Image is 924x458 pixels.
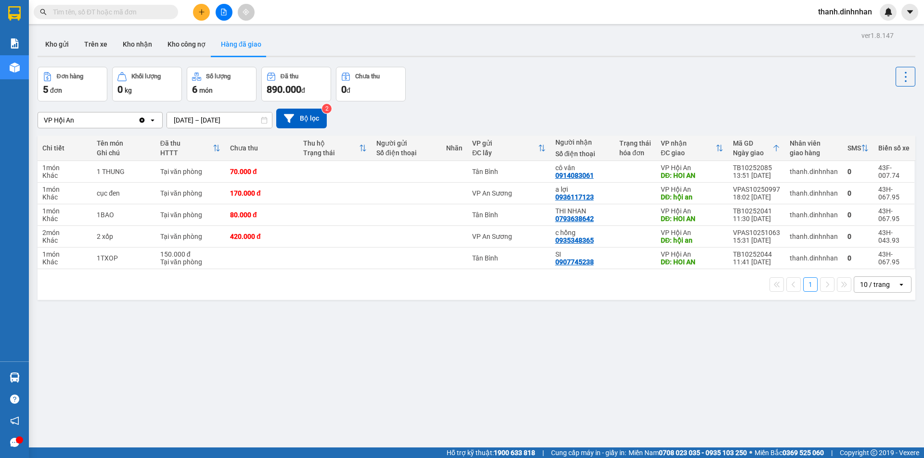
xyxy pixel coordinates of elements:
[97,233,151,240] div: 2 xốp
[38,67,107,101] button: Đơn hàng5đơn
[803,277,818,292] button: 1
[847,144,861,152] div: SMS
[355,73,380,80] div: Chưa thu
[901,4,918,21] button: caret-down
[790,168,838,175] div: thanh.dinhnhan
[847,168,869,175] div: 0
[555,236,594,244] div: 0935348365
[629,447,747,458] span: Miền Nam
[790,139,838,147] div: Nhân viên
[281,73,298,80] div: Đã thu
[733,172,780,179] div: 13:51 [DATE]
[167,112,272,128] input: Select a date range.
[138,116,146,124] svg: Clear value
[619,139,651,147] div: Trạng thái
[198,9,205,15] span: plus
[555,258,594,266] div: 0907745238
[43,84,48,95] span: 5
[661,172,723,179] div: DĐ: HOI AN
[301,87,305,94] span: đ
[160,233,220,240] div: Tại văn phòng
[376,149,436,157] div: Số điện thoại
[847,211,869,219] div: 0
[57,73,83,80] div: Đơn hàng
[97,149,151,157] div: Ghi chú
[860,280,890,289] div: 10 / trang
[42,144,87,152] div: Chi tiết
[42,172,87,179] div: Khác
[230,189,294,197] div: 170.000 đ
[467,136,550,161] th: Toggle SortBy
[97,139,151,147] div: Tên món
[376,139,436,147] div: Người gửi
[783,449,824,457] strong: 0369 525 060
[847,254,869,262] div: 0
[10,438,19,447] span: message
[661,139,716,147] div: VP nhận
[472,211,545,219] div: Tân Bình
[230,144,294,152] div: Chưa thu
[861,30,894,41] div: ver 1.8.147
[871,449,877,456] span: copyright
[472,189,545,197] div: VP An Sương
[97,189,151,197] div: cục đen
[336,67,406,101] button: Chưa thu0đ
[50,87,62,94] span: đơn
[733,207,780,215] div: TB10252041
[44,115,74,125] div: VP Hội An
[733,236,780,244] div: 15:31 [DATE]
[10,395,19,404] span: question-circle
[303,149,359,157] div: Trạng thái
[661,236,723,244] div: DĐ: hội an
[555,193,594,201] div: 0936117123
[790,189,838,197] div: thanh.dinhnhan
[755,447,824,458] span: Miền Bắc
[10,38,20,49] img: solution-icon
[656,136,728,161] th: Toggle SortBy
[878,229,910,244] div: 43H-043.93
[446,144,462,152] div: Nhãn
[555,207,610,215] div: THI NHAN
[733,193,780,201] div: 18:02 [DATE]
[661,229,723,236] div: VP Hội An
[661,164,723,172] div: VP Hội An
[555,229,610,236] div: c hồng
[243,9,249,15] span: aim
[661,250,723,258] div: VP Hội An
[42,236,87,244] div: Khác
[555,172,594,179] div: 0914083061
[555,250,610,258] div: SI
[199,87,213,94] span: món
[206,73,231,80] div: Số lượng
[661,258,723,266] div: DĐ: HOI AN
[220,9,227,15] span: file-add
[298,136,372,161] th: Toggle SortBy
[790,211,838,219] div: thanh.dinhnhan
[810,6,880,18] span: thanh.dinhnhan
[115,33,160,56] button: Kho nhận
[261,67,331,101] button: Đã thu890.000đ
[878,164,910,179] div: 43F-007.74
[10,62,20,73] img: warehouse-icon
[472,168,545,175] div: Tân Bình
[8,6,21,21] img: logo-vxr
[160,189,220,197] div: Tại văn phòng
[555,215,594,223] div: 0793638642
[10,416,19,425] span: notification
[125,87,132,94] span: kg
[230,211,294,219] div: 80.000 đ
[847,189,869,197] div: 0
[192,84,197,95] span: 6
[346,87,350,94] span: đ
[42,258,87,266] div: Khác
[97,254,151,262] div: 1TXOP
[661,215,723,223] div: DĐ: HOI AN
[733,164,780,172] div: TB10252085
[341,84,346,95] span: 0
[187,67,257,101] button: Số lượng6món
[216,4,232,21] button: file-add
[112,67,182,101] button: Khối lượng0kg
[160,33,213,56] button: Kho công nợ
[42,250,87,258] div: 1 món
[42,193,87,201] div: Khác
